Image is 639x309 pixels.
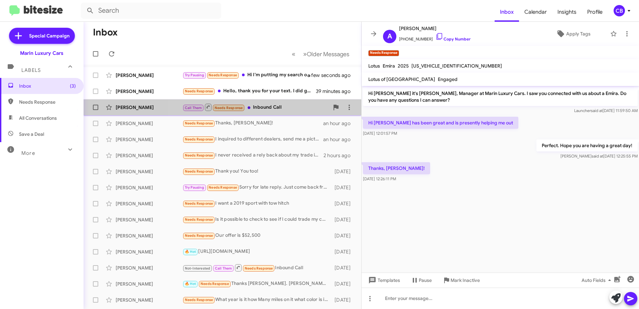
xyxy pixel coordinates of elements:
span: Not-Interested [185,266,211,271]
span: Needs Response [19,99,76,105]
nav: Page navigation example [288,47,353,61]
span: Needs Response [215,106,243,110]
div: [DATE] [332,265,356,271]
div: [DATE] [332,232,356,239]
div: [PERSON_NAME] [116,216,182,223]
div: [DATE] [332,200,356,207]
div: an hour ago [323,136,356,143]
span: Save a Deal [19,131,44,137]
h1: Inbox [93,27,118,38]
div: Marin Luxury Cars [20,50,63,57]
div: [PERSON_NAME] [116,184,182,191]
small: Needs Response [368,50,399,56]
button: Previous [288,47,299,61]
div: [DATE] [332,184,356,191]
p: Hi [PERSON_NAME] it's [PERSON_NAME], Manager at Marin Luxury Cars. I saw you connected with us ab... [363,87,638,106]
div: [DATE] [332,168,356,175]
div: [PERSON_NAME] [116,136,182,143]
span: More [21,150,35,156]
span: 🔥 Hot [185,249,196,254]
div: [PERSON_NAME] [116,248,182,255]
button: Mark Inactive [437,274,485,286]
p: Perfect. Hope you are having a great day! [536,139,638,151]
span: Needs Response [209,73,237,77]
div: [DATE] [332,248,356,255]
button: Next [299,47,353,61]
div: I inquired to different dealers, send me a picture.. [182,135,323,143]
span: Emira [383,63,395,69]
span: Needs Response [185,89,213,93]
div: Sorry for late reply. Just come back from oversea. I am still considering, will let you know as s... [182,184,332,191]
div: [PERSON_NAME] [116,72,182,79]
a: Special Campaign [9,28,75,44]
span: Try Pausing [185,73,204,77]
span: Lotus of [GEOGRAPHIC_DATA] [368,76,435,82]
span: 2025 [398,63,409,69]
div: [DATE] [332,297,356,303]
div: [PERSON_NAME] [116,265,182,271]
span: Lotus [368,63,380,69]
span: [PHONE_NUMBER] [399,32,471,42]
span: All Conversations [19,115,57,121]
input: Search [81,3,221,19]
span: Needs Response [185,298,213,302]
a: Profile [582,2,608,22]
div: Is it possible to check to see if I could trade my car in? I would rather see if it's possible be... [182,216,332,223]
span: A [387,31,392,42]
span: Apply Tags [566,28,591,40]
div: [PERSON_NAME] [116,232,182,239]
div: Inbound Call [182,103,329,111]
div: What year is it how Many miles on it what color is it? [182,296,332,304]
div: [PERSON_NAME] [116,104,182,111]
div: Hi I'm putting my search on pause for now, will reach out when I'm ready thank you! [182,71,316,79]
div: Our offer is $52,500 [182,232,332,239]
div: [PERSON_NAME] [116,168,182,175]
p: Thanks, [PERSON_NAME]! [363,162,430,174]
div: [PERSON_NAME] [116,152,182,159]
span: Templates [367,274,400,286]
span: » [303,50,307,58]
div: [PERSON_NAME] [116,88,182,95]
div: a few seconds ago [316,72,356,79]
span: Needs Response [201,282,229,286]
span: « [292,50,295,58]
a: Insights [552,2,582,22]
div: [DATE] [332,216,356,223]
span: Calendar [519,2,552,22]
span: Needs Response [185,121,213,125]
button: Pause [405,274,437,286]
span: 🔥 Hot [185,282,196,286]
button: Apply Tags [539,28,607,40]
span: (3) [70,83,76,89]
span: Needs Response [185,201,213,206]
span: Older Messages [307,50,349,58]
button: Templates [362,274,405,286]
span: Inbox [495,2,519,22]
span: Special Campaign [29,32,70,39]
a: Copy Number [435,36,471,41]
div: [URL][DOMAIN_NAME] [182,248,332,255]
span: Inbox [19,83,76,89]
span: Needs Response [185,169,213,174]
span: Needs Response [209,185,237,190]
div: Inbound Call [182,264,332,272]
div: I never received a rely back about my trade in. So, I just bought one from somewhere else [182,151,324,159]
span: Auto Fields [582,274,614,286]
span: said at [592,153,603,159]
span: Needs Response [185,217,213,222]
div: 2 hours ago [324,152,356,159]
div: Hello, thank you for your text. I did get the car that I was looking for. One minor complication ... [182,87,316,95]
div: 39 minutes ago [316,88,356,95]
span: [DATE] 12:26:11 PM [363,176,396,181]
span: [PERSON_NAME] [DATE] 12:25:55 PM [560,153,638,159]
div: [PERSON_NAME] [116,200,182,207]
button: Auto Fields [576,274,619,286]
span: Needs Response [185,153,213,158]
span: Needs Response [185,233,213,238]
span: Labels [21,67,41,73]
p: Hi [PERSON_NAME] has been great and is presently helping me out [363,117,518,129]
span: Pause [419,274,432,286]
span: Needs Response [185,137,213,141]
span: [DATE] 12:01:57 PM [363,131,397,136]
